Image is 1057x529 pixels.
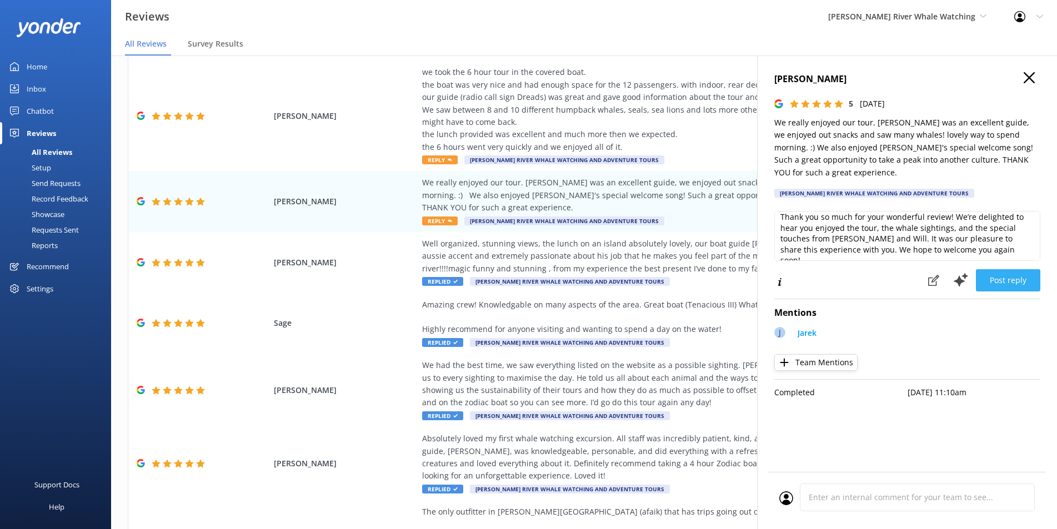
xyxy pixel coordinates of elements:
div: Settings [27,278,53,300]
span: [PERSON_NAME] [274,384,417,396]
span: [PERSON_NAME] [274,457,417,470]
div: Showcase [7,206,64,222]
span: Sage [274,317,417,329]
div: Send Requests [7,175,81,191]
div: All Reviews [7,144,72,160]
a: Jarek [792,327,816,342]
span: Replied [422,411,463,420]
div: Chatbot [27,100,54,122]
span: Replied [422,338,463,347]
div: We really enjoyed our tour. [PERSON_NAME] was an excellent guide, we enjoyed out snacks and saw m... [422,177,928,214]
span: [PERSON_NAME] River Whale Watching [828,11,975,22]
a: Showcase [7,206,111,222]
div: [PERSON_NAME] River Whale Watching and Adventure Tours [774,189,974,198]
span: Replied [422,485,463,493]
span: Survey Results [188,38,243,49]
a: Setup [7,160,111,175]
div: Absolutely loved my first whale watching excursion. All staff was incredibly patient, kind, and w... [422,432,928,482]
span: [PERSON_NAME] River Whale Watching and Adventure Tours [464,216,664,225]
span: All Reviews [125,38,167,49]
textarea: Thank you so much for your wonderful review! We’re delighted to hear you enjoyed the tour, the wh... [774,211,1040,261]
h4: [PERSON_NAME] [774,72,1040,87]
div: Help [49,496,64,518]
div: Reviews [27,122,56,144]
a: Send Requests [7,175,111,191]
div: Requests Sent [7,222,79,238]
p: Completed [774,386,908,399]
a: All Reviews [7,144,111,160]
div: Home [27,56,47,78]
div: Amazing crew! Knowledgable on many aspects of the area. Great boat (Tenacious III) What an amazin... [422,299,928,336]
div: we took the 6 hour tour in the covered boat. the boat was very nice and had enough space for the ... [422,66,928,153]
a: Requests Sent [7,222,111,238]
span: [PERSON_NAME] [274,195,417,208]
img: yonder-white-logo.png [17,18,81,37]
h4: Mentions [774,306,1040,320]
span: [PERSON_NAME] River Whale Watching and Adventure Tours [464,155,664,164]
button: Post reply [976,269,1040,291]
p: [DATE] 11:10am [908,386,1041,399]
span: [PERSON_NAME] [274,110,417,122]
p: We really enjoyed our tour. [PERSON_NAME] was an excellent guide, we enjoyed out snacks and saw m... [774,117,1040,179]
div: Setup [7,160,51,175]
div: Record Feedback [7,191,88,206]
div: J [774,327,785,338]
div: Reports [7,238,58,253]
span: [PERSON_NAME] River Whale Watching and Adventure Tours [470,338,670,347]
span: Replied [422,277,463,286]
span: Reply [422,155,458,164]
div: Inbox [27,78,46,100]
span: Reply [422,216,458,225]
a: Reports [7,238,111,253]
div: Support Docs [34,473,79,496]
a: Record Feedback [7,191,111,206]
span: [PERSON_NAME] [274,256,417,269]
button: Team Mentions [774,354,858,371]
span: [PERSON_NAME] River Whale Watching and Adventure Tours [470,485,670,493]
img: user_profile.svg [779,491,793,505]
span: 5 [849,98,853,109]
div: We had the best time, we saw everything listed on the website as a possible sighting. [PERSON_NAM... [422,359,928,409]
div: Recommend [27,255,69,278]
span: [PERSON_NAME] River Whale Watching and Adventure Tours [470,277,670,286]
h3: Reviews [125,8,169,26]
div: Well organized, stunning views, the lunch on an island absolutely lovely, our boat guide [PERSON_... [422,238,928,275]
p: [DATE] [860,98,885,110]
button: Close [1024,72,1035,84]
p: Jarek [798,327,816,339]
span: [PERSON_NAME] River Whale Watching and Adventure Tours [470,411,670,420]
